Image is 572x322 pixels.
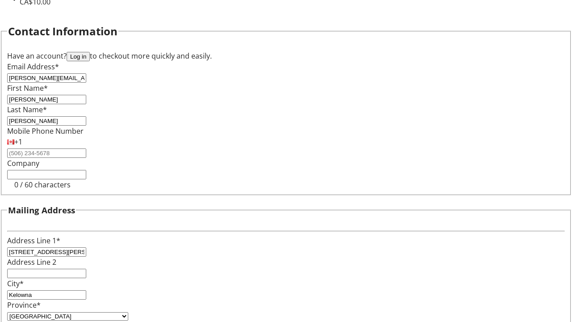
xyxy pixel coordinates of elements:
[7,247,86,257] input: Address
[7,51,565,61] div: Have an account? to checkout more quickly and easily.
[7,126,84,136] label: Mobile Phone Number
[7,257,56,267] label: Address Line 2
[8,23,118,39] h2: Contact Information
[7,279,24,288] label: City*
[7,62,59,72] label: Email Address*
[7,148,86,158] input: (506) 234-5678
[7,290,86,300] input: City
[14,180,71,190] tr-character-limit: 0 / 60 characters
[7,300,41,310] label: Province*
[7,158,39,168] label: Company
[7,105,47,114] label: Last Name*
[8,204,75,216] h3: Mailing Address
[7,83,48,93] label: First Name*
[7,236,60,246] label: Address Line 1*
[67,52,90,61] button: Log in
